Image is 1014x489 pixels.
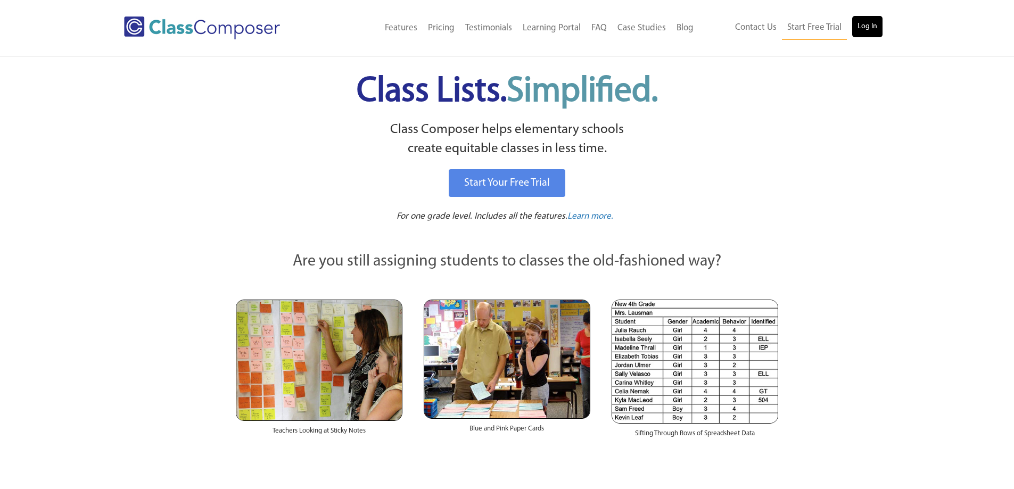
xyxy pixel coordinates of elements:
a: Start Your Free Trial [449,169,565,197]
a: Start Free Trial [782,16,847,40]
span: Class Lists. [357,74,658,109]
a: Blog [671,16,699,40]
nav: Header Menu [324,16,699,40]
a: FAQ [586,16,612,40]
span: Simplified. [507,74,658,109]
nav: Header Menu [699,16,883,40]
a: Features [380,16,423,40]
img: Spreadsheets [612,300,778,424]
img: Teachers Looking at Sticky Notes [236,300,402,421]
a: Contact Us [730,16,782,39]
div: Teachers Looking at Sticky Notes [236,421,402,446]
a: Log In [852,16,883,37]
span: Start Your Free Trial [464,178,550,188]
span: Learn more. [567,212,613,221]
a: Testimonials [460,16,517,40]
img: Class Composer [124,16,280,39]
p: Class Composer helps elementary schools create equitable classes in less time. [234,120,780,159]
a: Learn more. [567,210,613,223]
a: Learning Portal [517,16,586,40]
div: Blue and Pink Paper Cards [424,419,590,444]
p: Are you still assigning students to classes the old-fashioned way? [236,250,779,273]
span: For one grade level. Includes all the features. [397,212,567,221]
a: Pricing [423,16,460,40]
a: Case Studies [612,16,671,40]
div: Sifting Through Rows of Spreadsheet Data [612,424,778,449]
img: Blue and Pink Paper Cards [424,300,590,418]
